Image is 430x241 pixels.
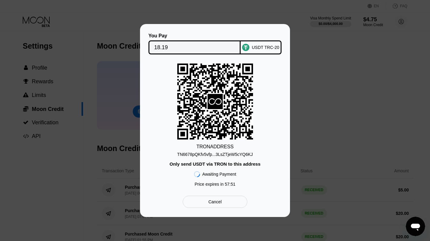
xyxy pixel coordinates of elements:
[177,152,253,157] div: TN6678pQKfv5vfp...3LsZTjeW5cYQ6KJ
[252,45,279,50] div: USDT TRC-20
[202,172,236,177] div: Awaiting Payment
[195,182,235,187] div: Price expires in
[208,199,222,205] div: Cancel
[169,161,260,167] div: Only send USDT via TRON to this address
[177,150,253,157] div: TN6678pQKfv5vfp...3LsZTjeW5cYQ6KJ
[149,33,281,54] div: You PayUSDT TRC-20
[406,217,425,236] iframe: Кнопка, открывающая окно обмена сообщениями; идет разговор
[196,144,234,150] div: TRON ADDRESS
[225,182,235,187] span: 57 : 51
[183,196,247,208] div: Cancel
[148,33,241,39] div: You Pay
